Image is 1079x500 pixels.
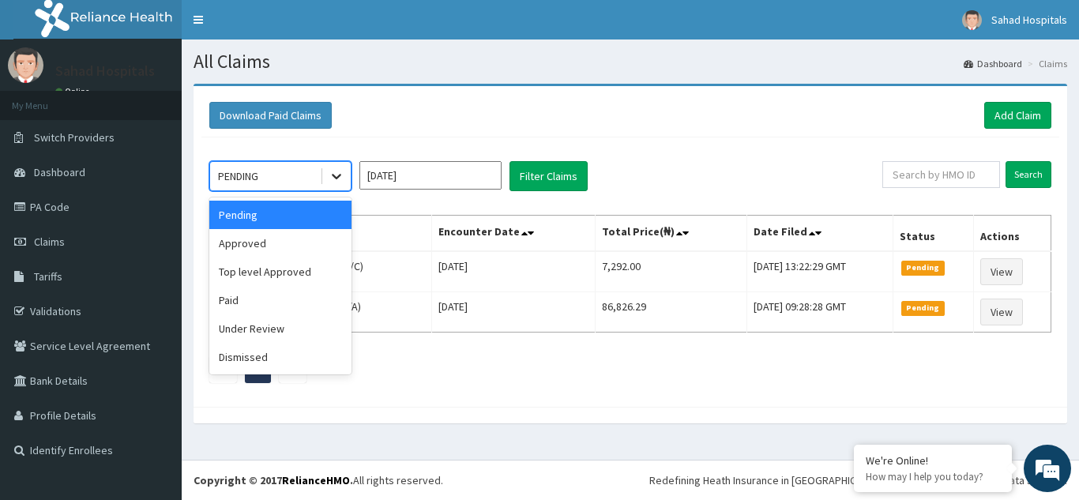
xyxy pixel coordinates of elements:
[509,161,588,191] button: Filter Claims
[980,258,1023,285] a: View
[431,251,595,292] td: [DATE]
[901,261,945,275] span: Pending
[431,292,595,333] td: [DATE]
[1024,57,1067,70] li: Claims
[194,51,1067,72] h1: All Claims
[746,292,893,333] td: [DATE] 09:28:28 GMT
[649,472,1067,488] div: Redefining Heath Insurance in [GEOGRAPHIC_DATA] using Telemedicine and Data Science!
[34,130,115,145] span: Switch Providers
[882,161,1000,188] input: Search by HMO ID
[1006,161,1051,188] input: Search
[8,47,43,83] img: User Image
[209,314,352,343] div: Under Review
[901,301,945,315] span: Pending
[218,168,258,184] div: PENDING
[34,165,85,179] span: Dashboard
[984,102,1051,129] a: Add Claim
[964,57,1022,70] a: Dashboard
[595,216,746,252] th: Total Price(₦)
[746,216,893,252] th: Date Filed
[746,251,893,292] td: [DATE] 13:22:29 GMT
[973,216,1051,252] th: Actions
[866,453,1000,468] div: We're Online!
[282,473,350,487] a: RelianceHMO
[866,470,1000,483] p: How may I help you today?
[55,64,155,78] p: Sahad Hospitals
[34,269,62,284] span: Tariffs
[991,13,1067,27] span: Sahad Hospitals
[209,286,352,314] div: Paid
[209,343,352,371] div: Dismissed
[34,235,65,249] span: Claims
[595,292,746,333] td: 86,826.29
[209,201,352,229] div: Pending
[893,216,974,252] th: Status
[194,473,353,487] strong: Copyright © 2017 .
[595,251,746,292] td: 7,292.00
[359,161,502,190] input: Select Month and Year
[209,229,352,258] div: Approved
[980,299,1023,325] a: View
[962,10,982,30] img: User Image
[209,258,352,286] div: Top level Approved
[209,102,332,129] button: Download Paid Claims
[182,460,1079,500] footer: All rights reserved.
[431,216,595,252] th: Encounter Date
[55,86,93,97] a: Online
